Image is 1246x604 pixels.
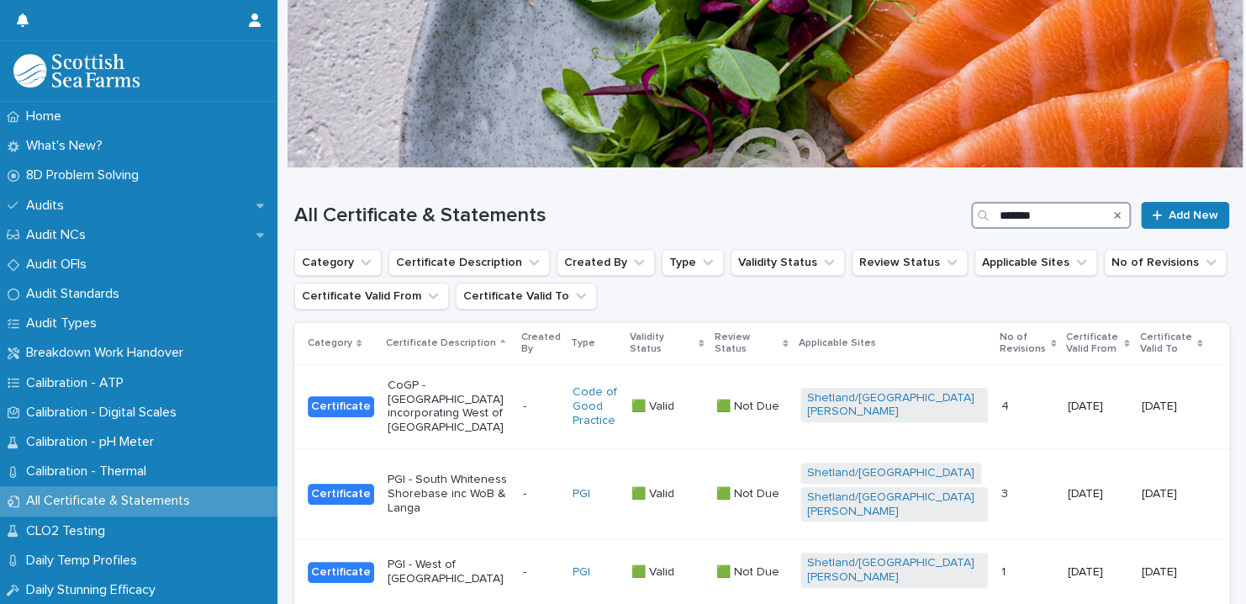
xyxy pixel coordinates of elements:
[19,286,133,302] p: Audit Standards
[1000,328,1047,359] p: No of Revisions
[662,249,724,276] button: Type
[1001,396,1012,414] p: 4
[1066,328,1120,359] p: Certificate Valid From
[1141,487,1202,501] p: [DATE]
[388,379,509,435] p: CoGP - [GEOGRAPHIC_DATA] incorporating West of [GEOGRAPHIC_DATA]
[1169,209,1218,221] span: Add New
[1068,487,1127,501] p: [DATE]
[19,405,190,421] p: Calibration - Digital Scales
[308,396,374,417] div: Certificate
[807,391,981,420] a: Shetland/[GEOGRAPHIC_DATA][PERSON_NAME]
[19,109,75,125] p: Home
[715,484,782,501] p: 🟩 Not Due
[731,249,845,276] button: Validity Status
[1139,328,1193,359] p: Certificate Valid To
[974,249,1097,276] button: Applicable Sites
[19,167,152,183] p: 8D Problem Solving
[714,328,779,359] p: Review Status
[386,334,496,352] p: Certificate Description
[571,334,595,352] p: Type
[19,257,100,273] p: Audit OFIs
[308,334,352,352] p: Category
[19,582,169,598] p: Daily Stunning Efficacy
[715,396,782,414] p: 🟩 Not Due
[294,204,964,228] h1: All Certificate & Statements
[294,283,449,310] button: Certificate Valid From
[1001,562,1009,580] p: 1
[19,493,203,509] p: All Certificate & Statements
[388,249,550,276] button: Certificate Description
[19,553,150,569] p: Daily Temp Profiles
[523,400,560,414] p: -
[630,328,694,359] p: Validity Status
[308,484,374,505] div: Certificate
[19,464,160,479] p: Calibration - Thermal
[1068,565,1127,580] p: [DATE]
[631,396,678,414] p: 🟩 Valid
[1001,484,1011,501] p: 3
[13,54,140,87] img: mMrefqRFQpe26GRNOUkG
[631,484,678,501] p: 🟩 Valid
[852,249,968,276] button: Review Status
[1104,249,1227,276] button: No of Revisions
[19,227,99,243] p: Audit NCs
[573,487,590,501] a: PGI
[631,562,678,580] p: 🟩 Valid
[294,448,1229,538] tr: CertificatePGI - South Whiteness Shorebase inc WoB & Langa-PGI 🟩 Valid🟩 Valid 🟩 Not Due🟩 Not Due ...
[19,434,167,450] p: Calibration - pH Meter
[557,249,655,276] button: Created By
[523,565,560,580] p: -
[388,558,509,586] p: PGI - West of [GEOGRAPHIC_DATA]
[294,249,382,276] button: Category
[19,138,116,154] p: What's New?
[807,556,981,585] a: Shetland/[GEOGRAPHIC_DATA][PERSON_NAME]
[19,523,119,539] p: CLO2 Testing
[573,565,590,580] a: PGI
[19,198,77,214] p: Audits
[807,466,974,480] a: Shetland/[GEOGRAPHIC_DATA]
[799,334,876,352] p: Applicable Sites
[521,328,562,359] p: Created By
[1068,400,1127,414] p: [DATE]
[715,562,782,580] p: 🟩 Not Due
[294,364,1229,448] tr: CertificateCoGP - [GEOGRAPHIC_DATA] incorporating West of [GEOGRAPHIC_DATA]-Code of Good Practice...
[971,202,1131,229] input: Search
[388,473,509,515] p: PGI - South Whiteness Shorebase inc WoB & Langa
[308,562,374,583] div: Certificate
[1141,400,1202,414] p: [DATE]
[1141,202,1229,229] a: Add New
[19,315,110,331] p: Audit Types
[523,487,560,501] p: -
[456,283,597,310] button: Certificate Valid To
[807,490,981,519] a: Shetland/[GEOGRAPHIC_DATA][PERSON_NAME]
[19,345,197,361] p: Breakdown Work Handover
[19,375,137,391] p: Calibration - ATP
[1141,565,1202,580] p: [DATE]
[573,385,618,427] a: Code of Good Practice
